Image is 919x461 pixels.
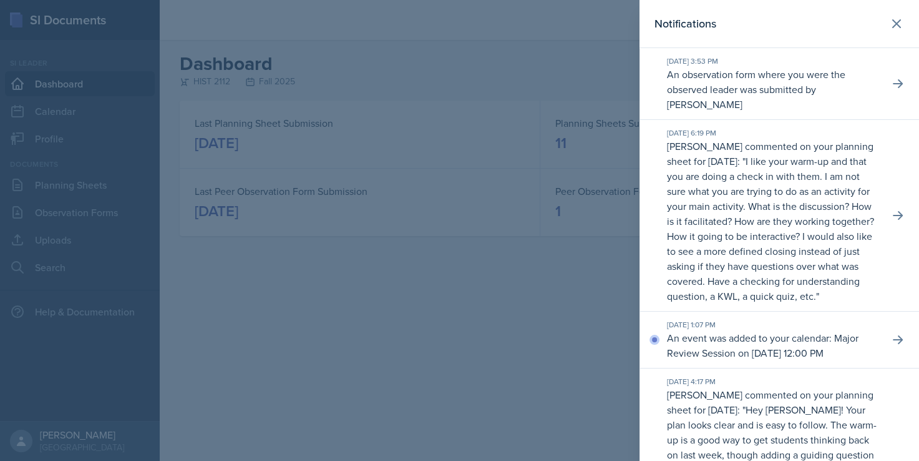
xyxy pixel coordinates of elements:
div: [DATE] 1:07 PM [667,319,879,330]
div: [DATE] 6:19 PM [667,127,879,139]
div: [DATE] 4:17 PM [667,376,879,387]
p: I like your warm-up and that you are doing a check in with them. I am not sure what you are tryin... [667,154,874,303]
h2: Notifications [654,15,716,32]
p: [PERSON_NAME] commented on your planning sheet for [DATE]: " " [667,139,879,304]
div: [DATE] 3:53 PM [667,56,879,67]
p: An event was added to your calendar: Major Review Session on [DATE] 12:00 PM [667,330,879,360]
p: An observation form where you were the observed leader was submitted by [PERSON_NAME] [667,67,879,112]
